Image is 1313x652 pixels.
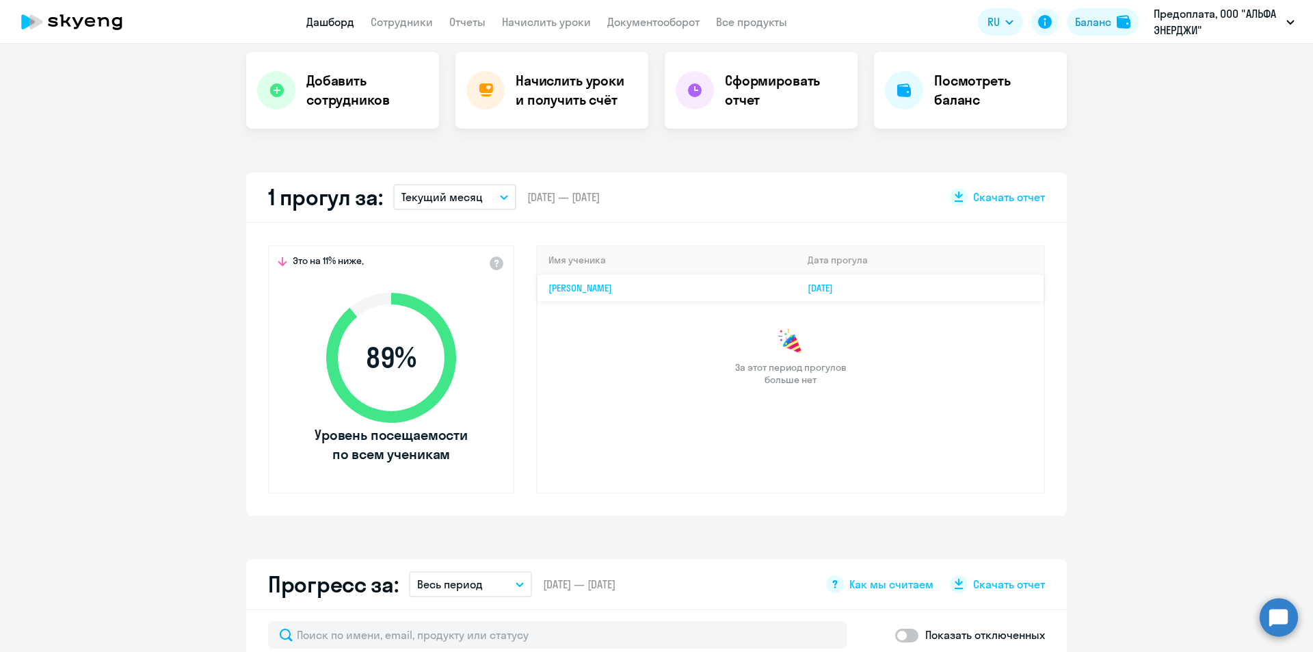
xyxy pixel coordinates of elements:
img: congrats [777,328,804,356]
span: 89 % [313,341,470,374]
button: Предоплата, ООО "АЛЬФА ЭНЕРДЖИ" [1147,5,1301,38]
span: Это на 11% ниже, [293,255,364,271]
span: RU [987,14,1000,30]
span: За этот период прогулов больше нет [733,361,848,386]
a: Дашборд [306,15,354,29]
span: Скачать отчет [973,190,1045,205]
img: balance [1117,15,1130,29]
button: Весь период [409,571,532,597]
p: Показать отключенных [925,627,1045,643]
a: Начислить уроки [502,15,591,29]
h2: 1 прогул за: [268,183,382,211]
span: Уровень посещаемости по всем ученикам [313,426,470,464]
input: Поиск по имени, email, продукту или статусу [268,621,847,649]
p: Текущий месяц [401,189,483,205]
span: [DATE] — [DATE] [543,577,615,592]
h4: Сформировать отчет [725,71,847,109]
button: Текущий месяц [393,184,516,210]
span: Как мы считаем [849,577,933,592]
a: Отчеты [449,15,486,29]
h2: Прогресс за: [268,571,398,598]
button: RU [978,8,1023,36]
h4: Начислить уроки и получить счёт [516,71,635,109]
a: Все продукты [716,15,787,29]
button: Балансbalance [1067,8,1139,36]
h4: Посмотреть баланс [934,71,1056,109]
a: Документооборот [607,15,700,29]
a: [DATE] [808,282,844,294]
span: Скачать отчет [973,577,1045,592]
p: Предоплата, ООО "АЛЬФА ЭНЕРДЖИ" [1154,5,1281,38]
p: Весь период [417,576,483,592]
a: Сотрудники [371,15,433,29]
a: [PERSON_NAME] [548,282,612,294]
span: [DATE] — [DATE] [527,190,600,205]
th: Дата прогула [797,246,1044,274]
h4: Добавить сотрудников [306,71,428,109]
div: Баланс [1075,14,1111,30]
th: Имя ученика [538,246,797,274]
